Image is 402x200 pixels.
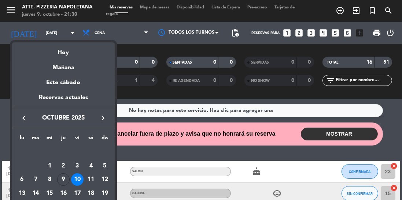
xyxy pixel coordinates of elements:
[43,173,56,186] td: 8 de octubre de 2025
[98,134,112,145] th: domingo
[85,173,97,186] div: 11
[99,114,107,122] i: keyboard_arrow_right
[29,134,43,145] th: martes
[12,72,115,93] div: Este sábado
[19,114,28,122] i: keyboard_arrow_left
[98,159,112,173] td: 5 de octubre de 2025
[15,134,29,145] th: lunes
[85,187,97,200] div: 18
[96,113,110,123] button: keyboard_arrow_right
[43,159,56,173] td: 1 de octubre de 2025
[99,173,111,186] div: 12
[70,134,84,145] th: viernes
[12,57,115,72] div: Mañana
[70,159,84,173] td: 3 de octubre de 2025
[12,42,115,57] div: Hoy
[30,113,96,123] span: octubre 2025
[99,160,111,172] div: 5
[29,173,43,186] td: 7 de octubre de 2025
[15,173,29,186] td: 6 de octubre de 2025
[57,160,70,172] div: 2
[84,134,98,145] th: sábado
[15,145,112,159] td: OCT.
[12,93,115,108] div: Reservas actuales
[43,134,56,145] th: miércoles
[43,173,56,186] div: 8
[71,187,84,200] div: 17
[70,173,84,186] td: 10 de octubre de 2025
[84,159,98,173] td: 4 de octubre de 2025
[16,173,28,186] div: 6
[43,187,56,200] div: 15
[43,160,56,172] div: 1
[56,134,70,145] th: jueves
[57,173,70,186] div: 9
[71,160,84,172] div: 3
[30,187,42,200] div: 14
[30,173,42,186] div: 7
[84,173,98,186] td: 11 de octubre de 2025
[57,187,70,200] div: 16
[56,173,70,186] td: 9 de octubre de 2025
[99,187,111,200] div: 19
[17,113,30,123] button: keyboard_arrow_left
[85,160,97,172] div: 4
[56,159,70,173] td: 2 de octubre de 2025
[71,173,84,186] div: 10
[16,187,28,200] div: 13
[98,173,112,186] td: 12 de octubre de 2025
